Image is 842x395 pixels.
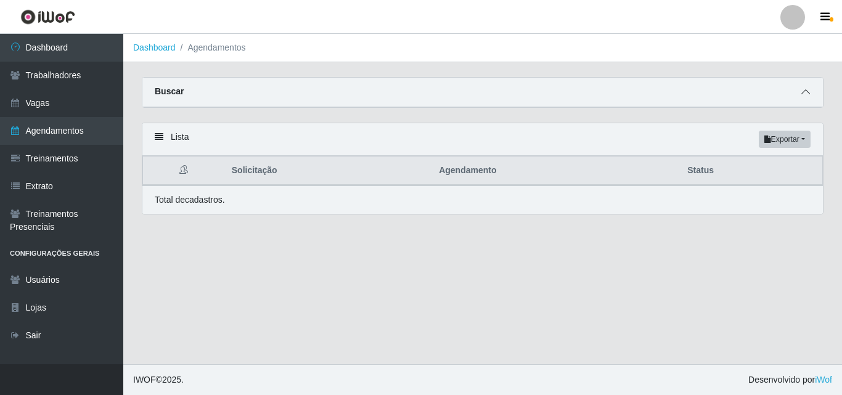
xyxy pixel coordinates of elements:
p: Total de cadastros. [155,193,225,206]
span: IWOF [133,375,156,385]
th: Agendamento [431,157,680,185]
img: CoreUI Logo [20,9,75,25]
a: iWof [815,375,832,385]
span: © 2025 . [133,373,184,386]
th: Solicitação [224,157,431,185]
nav: breadcrumb [123,34,842,62]
span: Desenvolvido por [748,373,832,386]
button: Exportar [759,131,811,148]
th: Status [680,157,822,185]
li: Agendamentos [176,41,246,54]
a: Dashboard [133,43,176,52]
strong: Buscar [155,86,184,96]
div: Lista [142,123,823,156]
